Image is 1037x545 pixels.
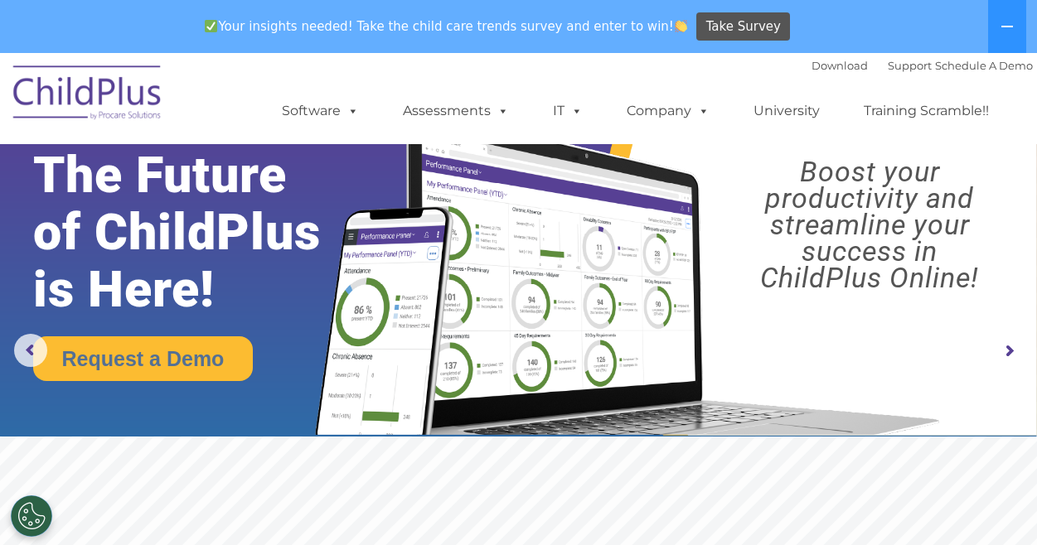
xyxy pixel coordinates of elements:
rs-layer: Boost your productivity and streamline your success in ChildPlus Online! [716,158,1024,291]
a: Software [265,94,376,128]
a: IT [536,94,599,128]
a: Request a Demo [33,336,254,381]
a: Take Survey [696,12,790,41]
rs-layer: The Future of ChildPlus is Here! [33,147,365,318]
a: Company [610,94,726,128]
button: Cookies Settings [11,495,52,537]
a: Schedule A Demo [935,59,1033,72]
img: 👏 [675,20,687,32]
a: Support [888,59,932,72]
img: ChildPlus by Procare Solutions [5,54,171,137]
a: Training Scramble!! [847,94,1006,128]
span: Take Survey [706,12,781,41]
a: Assessments [386,94,526,128]
a: Download [812,59,868,72]
a: University [737,94,836,128]
font: | [812,59,1033,72]
img: ✅ [205,20,217,32]
span: Your insights needed! Take the child care trends survey and enter to win! [198,11,695,43]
